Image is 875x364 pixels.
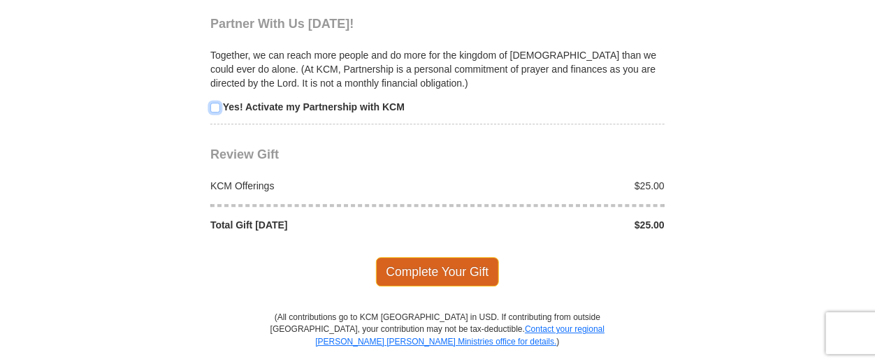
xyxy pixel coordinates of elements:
[315,324,605,346] a: Contact your regional [PERSON_NAME] [PERSON_NAME] Ministries office for details.
[210,17,354,31] span: Partner With Us [DATE]!
[203,218,438,232] div: Total Gift [DATE]
[437,179,672,193] div: $25.00
[437,218,672,232] div: $25.00
[210,48,665,90] p: Together, we can reach more people and do more for the kingdom of [DEMOGRAPHIC_DATA] than we coul...
[210,147,279,161] span: Review Gift
[223,101,405,112] strong: Yes! Activate my Partnership with KCM
[376,257,500,286] span: Complete Your Gift
[203,179,438,193] div: KCM Offerings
